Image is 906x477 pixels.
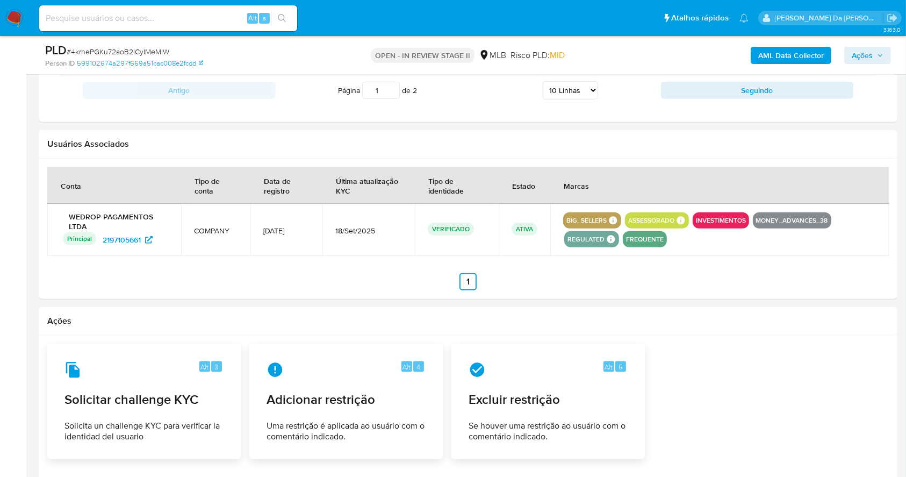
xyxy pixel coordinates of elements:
span: 3.163.0 [883,25,901,34]
span: Alt [248,13,257,23]
b: PLD [45,41,67,59]
span: Atalhos rápidos [671,12,729,24]
div: MLB [479,49,506,61]
input: Pesquise usuários ou casos... [39,11,297,25]
p: patricia.varelo@mercadopago.com.br [775,13,883,23]
span: Ações [852,47,873,64]
button: search-icon [271,11,293,26]
h2: Ações [47,316,889,326]
button: Ações [844,47,891,64]
span: s [263,13,266,23]
button: AML Data Collector [751,47,831,64]
a: 599102674a297f669a51cac008e2fcdd [77,59,203,68]
span: MID [550,49,565,61]
span: # 4krhePGKu72aoB2lCyIMeMIW [67,46,169,57]
b: AML Data Collector [758,47,824,64]
span: Risco PLD: [510,49,565,61]
a: Sair [887,12,898,24]
h2: Usuários Associados [47,139,889,149]
a: Notificações [739,13,749,23]
b: Person ID [45,59,75,68]
p: OPEN - IN REVIEW STAGE II [371,48,474,63]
